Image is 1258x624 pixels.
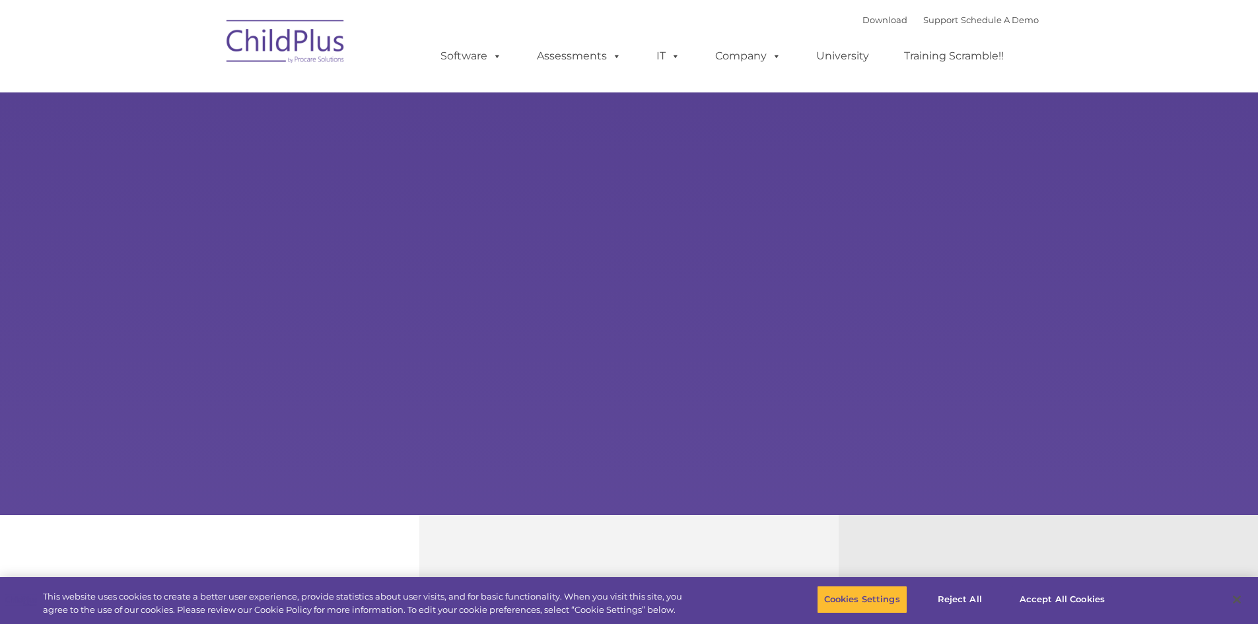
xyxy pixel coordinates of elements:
a: Software [427,43,515,69]
font: | [862,15,1039,25]
a: Assessments [524,43,635,69]
button: Close [1222,585,1251,614]
img: ChildPlus by Procare Solutions [220,11,352,77]
a: Support [923,15,958,25]
div: This website uses cookies to create a better user experience, provide statistics about user visit... [43,590,692,616]
a: University [803,43,882,69]
button: Accept All Cookies [1012,586,1112,613]
button: Reject All [919,586,1001,613]
a: Schedule A Demo [961,15,1039,25]
a: Training Scramble!! [891,43,1017,69]
a: IT [643,43,693,69]
a: Company [702,43,794,69]
button: Cookies Settings [817,586,907,613]
a: Download [862,15,907,25]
